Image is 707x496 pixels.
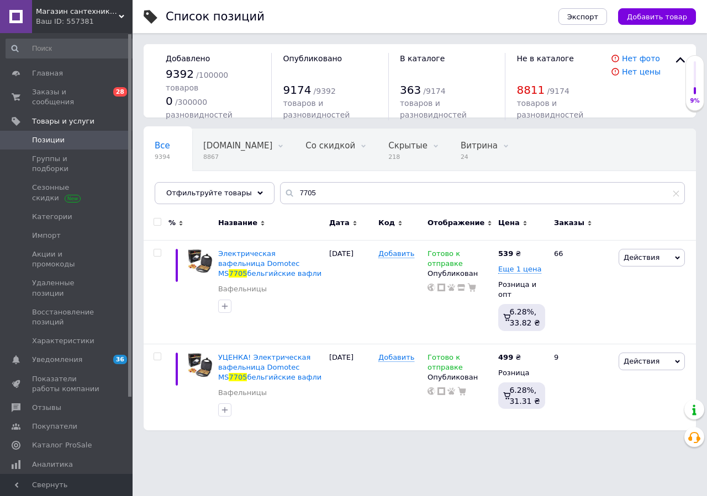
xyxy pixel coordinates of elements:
span: / 100000 товаров [166,71,228,92]
div: 9% [686,97,704,105]
div: Ваш ID: 557381 [36,17,133,26]
span: / 9392 [314,87,336,95]
span: Опубликованные [155,183,230,193]
span: товаров и разновидностей [283,99,350,119]
div: [DATE] [326,344,376,430]
b: 539 [498,249,513,258]
div: ₴ [498,249,521,259]
span: Характеристики [32,336,94,346]
span: Отфильтруйте товары [166,189,252,197]
span: Название [218,218,257,228]
div: Розница и опт [498,280,545,300]
span: / 300000 разновидностей [166,98,233,119]
span: Главная [32,68,63,78]
div: ₴ [498,353,521,362]
span: Заказы и сообщения [32,87,102,107]
img: Электрическая вафельница Domotec MS 7705 бельгийские вафли [188,249,213,274]
span: Аналитика [32,460,73,470]
span: 8811 [516,83,545,97]
a: Нет цены [622,67,661,76]
span: Готово к отправке [428,249,463,271]
span: 24 [461,153,498,161]
span: товаров и разновидностей [400,99,467,119]
input: Поиск [6,39,136,58]
span: Все [155,141,170,151]
span: Витрина [461,141,498,151]
span: 6.28%, 33.82 ₴ [509,307,540,327]
span: Покупатели [32,422,77,431]
span: Показатели работы компании [32,374,102,394]
span: / 9174 [423,87,445,95]
span: Цена [498,218,520,228]
a: Вафельницы [218,388,267,398]
span: Скрытые [388,141,428,151]
span: Уведомления [32,355,82,365]
span: товаров и разновидностей [516,99,583,119]
span: Добавлено [166,54,210,63]
a: Вафельницы [218,284,267,294]
span: Со скидкой [305,141,355,151]
span: Отзывы [32,403,61,413]
span: Действия [624,357,659,365]
input: Поиск по названию позиции, артикулу и поисковым запросам [280,182,685,204]
span: [DOMAIN_NAME] [203,141,272,151]
span: Не в каталоге [516,54,574,63]
span: Отображение [428,218,484,228]
span: 36 [113,355,127,364]
span: В каталоге [400,54,445,63]
span: Добавить [378,249,414,258]
span: 7705 [229,269,247,278]
div: Список позиций [166,11,265,23]
span: Еще 1 цена [498,265,541,274]
a: Нет фото [622,54,660,63]
span: бельгийские вафли [247,269,321,278]
span: 6.28%, 31.31 ₴ [509,386,540,406]
span: Сезонные скидки [32,183,102,202]
a: Электрическая вафельница Domotec MS7705бельгийские вафли [218,249,321,278]
img: УЦЕНКА! Электрическая вафельница Domotec MS 7705 бельгийские вафли [188,353,213,377]
span: Код [378,218,395,228]
span: Категории [32,212,72,222]
span: 218 [388,153,428,161]
span: Готово к отправке [428,353,463,375]
span: Группы и подборки [32,154,102,174]
div: Розница [498,368,545,378]
span: / 9174 [547,87,569,95]
span: Электрическая вафельница Domotec MS [218,249,299,278]
span: 9174 [283,83,311,97]
button: Добавить товар [618,8,696,25]
span: 9394 [155,153,170,161]
span: Импорт [32,231,61,241]
span: 9392 [166,67,194,81]
span: Экспорт [567,13,598,21]
a: УЦЕНКА! Электрическая вафельница Domotec MS7705бельгийские вафли [218,353,321,381]
button: Экспорт [558,8,607,25]
div: 66 [547,240,616,344]
div: Опубликован [428,372,493,382]
span: Добавить товар [627,13,687,21]
span: Магазин сантехники Eurotherm [36,7,119,17]
span: Добавить [378,353,414,362]
span: Товары и услуги [32,116,94,126]
span: 28 [113,87,127,97]
div: 9 [547,344,616,430]
b: 499 [498,353,513,361]
span: 8867 [203,153,272,161]
span: УЦЕНКА! Электрическая вафельница Domotec MS [218,353,310,381]
span: 0 [166,94,173,108]
span: Восстановление позиций [32,307,102,327]
div: [DATE] [326,240,376,344]
span: Акции и промокоды [32,249,102,269]
div: Опубликован [428,269,493,279]
span: % [168,218,176,228]
span: Дата [329,218,350,228]
span: бельгийские вафли [247,373,321,381]
span: Заказы [554,218,584,228]
span: 363 [400,83,421,97]
span: Действия [624,253,659,262]
span: Удаленные позиции [32,278,102,298]
span: Каталог ProSale [32,440,92,450]
span: 7705 [229,373,247,381]
span: Позиции [32,135,65,145]
span: Опубликовано [283,54,342,63]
